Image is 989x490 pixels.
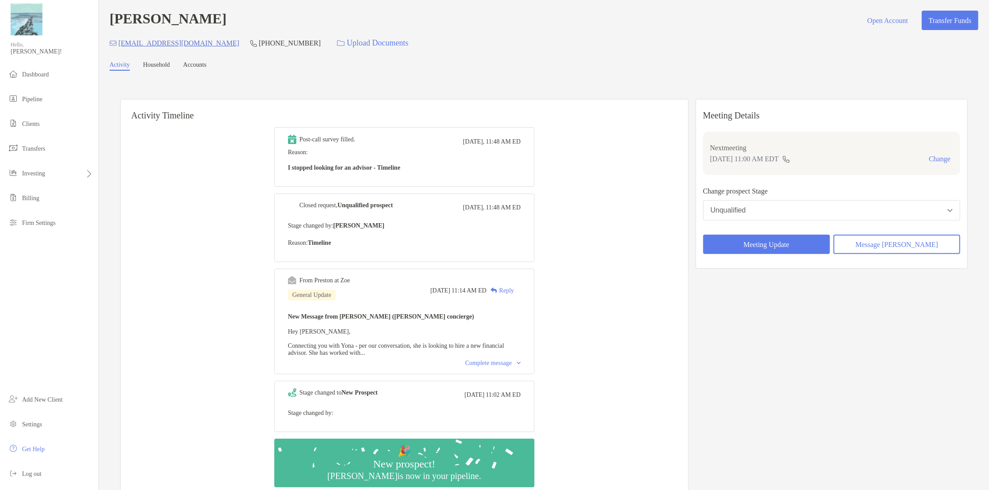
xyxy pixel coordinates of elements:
[337,202,393,209] b: Unqualified prospect
[710,142,953,153] p: Next meeting
[288,328,504,356] span: Hey [PERSON_NAME], Connecting you with Yona - per our conversation, she is looking to hire a new ...
[8,68,19,79] img: dashboard icon
[299,389,378,396] div: Stage changed to
[299,277,350,284] div: From Preston at Zoe
[486,391,521,399] span: 11:02 AM ED
[183,61,207,71] a: Accounts
[463,138,485,145] span: [DATE],
[860,11,915,30] button: Open Account
[288,388,296,397] img: Event icon
[703,110,960,121] p: Meeting Details
[308,239,331,246] b: Timeline
[486,138,521,145] span: 11:48 AM ED
[703,235,830,254] button: Meeting Update
[288,237,521,248] p: Reason:
[337,40,345,46] img: button icon
[394,445,414,458] div: 🎉
[22,96,42,103] span: Pipeline
[22,195,39,201] span: Billing
[926,155,953,163] button: Change
[8,118,19,129] img: clients icon
[274,439,534,480] img: Confetti
[465,360,520,367] div: Complete message
[8,192,19,203] img: billing icon
[703,186,960,197] p: Change prospect Stage
[8,468,19,479] img: logout icon
[333,222,384,229] b: [PERSON_NAME]
[11,48,93,55] span: [PERSON_NAME]!
[922,11,978,30] button: Transfer Funds
[517,362,521,365] img: Chevron icon
[22,421,42,428] span: Settings
[8,217,19,228] img: firm-settings icon
[288,276,296,285] img: Event icon
[782,156,790,163] img: communication type
[11,4,42,35] img: Zoe Logo
[22,471,42,477] span: Log out
[288,201,296,209] img: Event icon
[22,396,63,403] span: Add New Client
[486,286,514,295] div: Reply
[143,61,170,71] a: Household
[22,145,45,152] span: Transfers
[288,313,474,320] b: New Message from [PERSON_NAME] ([PERSON_NAME] concierge)
[8,93,19,104] img: pipeline icon
[250,40,257,47] img: Phone Icon
[288,220,521,231] p: Stage changed by:
[288,149,521,173] span: Reason:
[331,34,414,53] a: Upload Documents
[118,38,239,49] p: [EMAIL_ADDRESS][DOMAIN_NAME]
[121,99,688,121] h6: Activity Timeline
[8,143,19,153] img: transfers icon
[465,391,485,399] span: [DATE]
[22,170,45,177] span: Investing
[324,471,485,481] div: [PERSON_NAME] is now in your pipeline.
[8,167,19,178] img: investing icon
[430,287,450,294] span: [DATE]
[341,389,378,396] b: New Prospect
[299,202,393,209] div: Closed request,
[711,206,746,214] div: Unqualified
[110,61,130,71] a: Activity
[703,200,960,220] button: Unqualified
[451,287,486,294] span: 11:14 AM ED
[22,71,49,78] span: Dashboard
[288,290,336,300] div: General Update
[463,204,485,211] span: [DATE],
[288,407,521,418] p: Stage changed by:
[110,41,117,46] img: Email Icon
[8,418,19,429] img: settings icon
[22,220,56,226] span: Firm Settings
[370,458,439,471] div: New prospect!
[299,136,355,143] div: Post-call survey filled.
[947,209,953,212] img: Open dropdown arrow
[288,135,296,144] img: Event icon
[710,153,779,164] p: [DATE] 11:00 AM EDT
[491,288,497,293] img: Reply icon
[486,204,521,211] span: 11:48 AM ED
[8,394,19,404] img: add_new_client icon
[8,443,19,454] img: get-help icon
[22,446,45,452] span: Get Help
[288,164,401,171] b: I stopped looking for an advisor - Timeline
[259,38,321,49] p: [PHONE_NUMBER]
[22,121,40,127] span: Clients
[834,235,960,254] button: Message [PERSON_NAME]
[110,11,227,30] h4: [PERSON_NAME]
